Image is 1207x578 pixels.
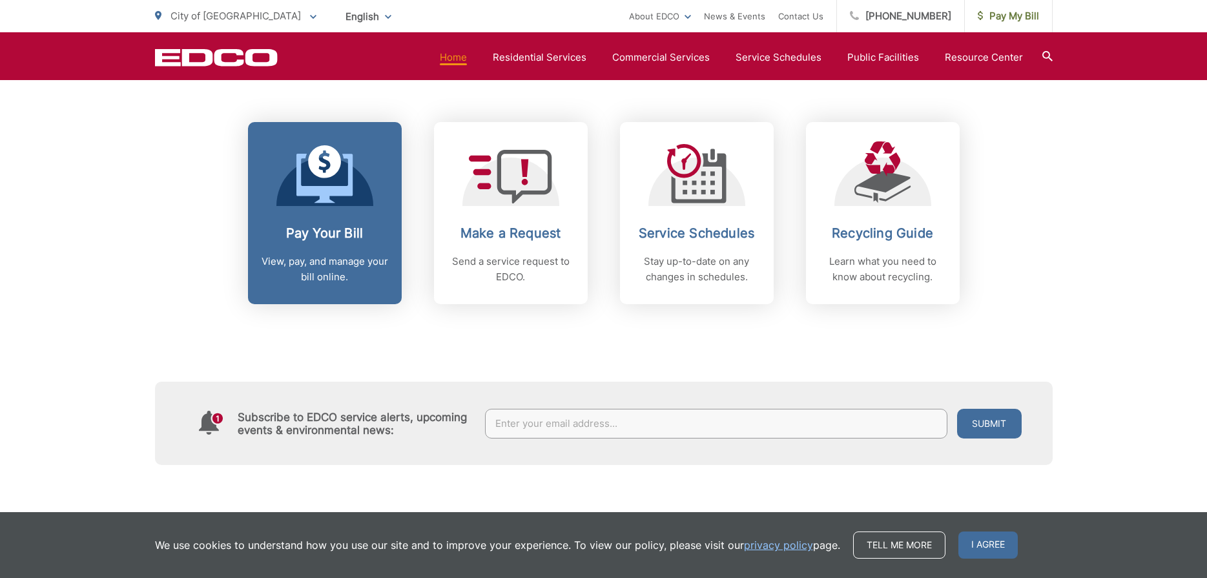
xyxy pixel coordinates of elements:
[447,254,575,285] p: Send a service request to EDCO.
[261,225,389,241] h2: Pay Your Bill
[744,537,813,553] a: privacy policy
[620,122,774,304] a: Service Schedules Stay up-to-date on any changes in schedules.
[819,254,947,285] p: Learn what you need to know about recycling.
[819,225,947,241] h2: Recycling Guide
[612,50,710,65] a: Commercial Services
[485,409,947,439] input: Enter your email address...
[493,50,586,65] a: Residential Services
[633,225,761,241] h2: Service Schedules
[248,122,402,304] a: Pay Your Bill View, pay, and manage your bill online.
[957,409,1022,439] button: Submit
[958,532,1018,559] span: I agree
[945,50,1023,65] a: Resource Center
[853,532,945,559] a: Tell me more
[778,8,823,24] a: Contact Us
[447,225,575,241] h2: Make a Request
[170,10,301,22] span: City of [GEOGRAPHIC_DATA]
[629,8,691,24] a: About EDCO
[736,50,821,65] a: Service Schedules
[978,8,1039,24] span: Pay My Bill
[806,122,960,304] a: Recycling Guide Learn what you need to know about recycling.
[434,122,588,304] a: Make a Request Send a service request to EDCO.
[155,48,278,67] a: EDCD logo. Return to the homepage.
[238,411,473,437] h4: Subscribe to EDCO service alerts, upcoming events & environmental news:
[704,8,765,24] a: News & Events
[440,50,467,65] a: Home
[336,5,401,28] span: English
[155,537,840,553] p: We use cookies to understand how you use our site and to improve your experience. To view our pol...
[261,254,389,285] p: View, pay, and manage your bill online.
[633,254,761,285] p: Stay up-to-date on any changes in schedules.
[847,50,919,65] a: Public Facilities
